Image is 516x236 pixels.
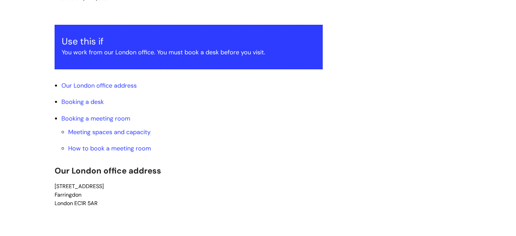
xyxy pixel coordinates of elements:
span: Our London office address [55,165,161,176]
span: [STREET_ADDRESS] Farringdon London EC1R 5AR [55,183,104,207]
a: How to book a meeting room [68,144,151,152]
h3: Use this if [62,36,316,47]
p: You work from our London office. You must book a desk before you visit. [62,47,316,58]
a: Our London office address [61,81,137,90]
a: Meeting spaces and capacity [68,128,151,136]
a: Booking a desk [61,98,104,106]
a: Booking a meeting room [61,114,130,123]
